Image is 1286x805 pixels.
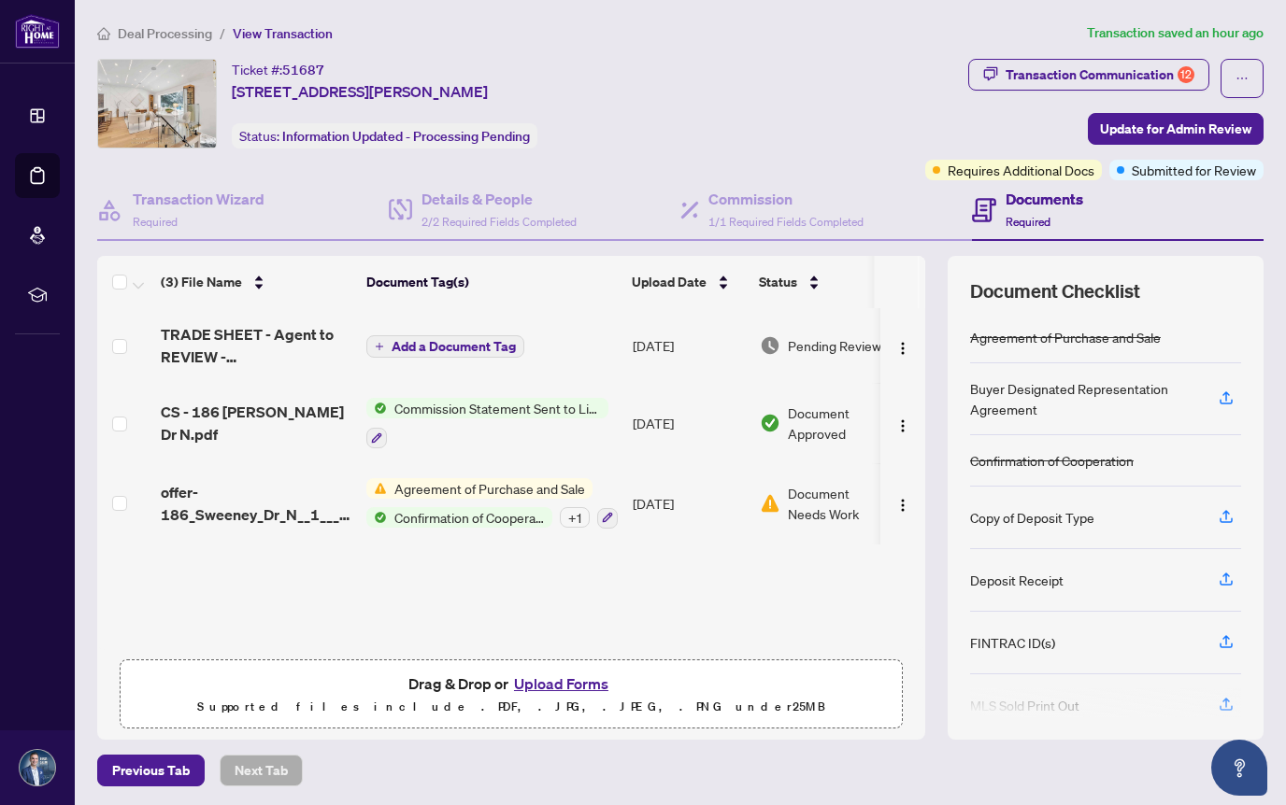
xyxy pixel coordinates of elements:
div: Transaction Communication [1006,60,1194,90]
button: Previous Tab [97,755,205,786]
img: Logo [895,498,910,513]
img: Status Icon [366,507,387,528]
h4: Documents [1006,188,1083,210]
span: View Transaction [233,25,333,42]
button: Next Tab [220,755,303,786]
td: [DATE] [625,463,752,544]
button: Open asap [1211,740,1267,796]
span: Pending Review [788,335,881,356]
span: Drag & Drop or [408,671,614,696]
h4: Transaction Wizard [133,188,264,210]
button: Logo [888,488,918,518]
div: 12 [1178,66,1194,83]
div: + 1 [560,507,590,528]
div: Deposit Receipt [970,570,1064,590]
span: [STREET_ADDRESS][PERSON_NAME] [232,80,488,103]
span: Previous Tab [112,756,190,785]
li: / [220,22,225,44]
span: Requires Additional Docs [948,160,1094,180]
span: 51687 [282,62,324,78]
img: Status Icon [366,398,387,418]
span: Agreement of Purchase and Sale [387,478,593,499]
span: ellipsis [1236,72,1249,85]
button: Add a Document Tag [366,334,524,359]
button: Add a Document Tag [366,335,524,358]
button: Logo [888,331,918,360]
div: Ticket #: [232,59,324,80]
td: [DATE] [625,308,752,383]
h4: Details & People [422,188,577,210]
img: IMG-C12328398_1.jpg [98,60,216,148]
span: 1/1 Required Fields Completed [708,215,864,229]
button: Status IconCommission Statement Sent to Listing Brokerage [366,398,608,448]
span: Update for Admin Review [1100,114,1251,144]
span: Deal Processing [118,25,212,42]
th: Status [751,256,910,308]
span: (3) File Name [161,272,242,292]
span: TRADE SHEET - Agent to REVIEW - [STREET_ADDRESS][PERSON_NAME]pdf [161,323,351,368]
span: Document Needs Work [788,483,885,524]
span: plus [375,342,384,351]
img: Document Status [760,335,780,356]
img: logo [15,14,60,49]
span: Document Checklist [970,278,1140,304]
article: Transaction saved an hour ago [1087,22,1264,44]
button: Status IconAgreement of Purchase and SaleStatus IconConfirmation of Cooperation+1 [366,478,618,529]
span: Add a Document Tag [392,340,516,353]
span: Drag & Drop orUpload FormsSupported files include .PDF, .JPG, .JPEG, .PNG under25MB [121,660,902,729]
span: Required [1006,215,1050,229]
span: Submitted for Review [1132,160,1256,180]
span: Upload Date [632,272,707,292]
div: Confirmation of Cooperation [970,450,1134,471]
span: Information Updated - Processing Pending [282,128,530,145]
p: Supported files include .PDF, .JPG, .JPEG, .PNG under 25 MB [132,696,891,718]
button: Update for Admin Review [1088,113,1264,145]
span: Confirmation of Cooperation [387,507,552,528]
button: Upload Forms [508,671,614,696]
span: 2/2 Required Fields Completed [422,215,577,229]
div: Buyer Designated Representation Agreement [970,378,1196,419]
button: Transaction Communication12 [968,59,1209,91]
span: CS - 186 [PERSON_NAME] Dr N.pdf [161,401,351,445]
img: Status Icon [366,478,387,499]
span: home [97,27,110,40]
img: Logo [895,341,910,356]
div: FINTRAC ID(s) [970,632,1055,653]
span: Status [759,272,797,292]
th: (3) File Name [153,256,359,308]
img: Document Status [760,413,780,433]
th: Document Tag(s) [359,256,624,308]
span: Commission Statement Sent to Listing Brokerage [387,398,608,418]
img: Logo [895,418,910,433]
h4: Commission [708,188,864,210]
img: Profile Icon [20,750,55,785]
img: Document Status [760,493,780,514]
th: Upload Date [624,256,751,308]
span: Required [133,215,178,229]
span: Document Approved [788,402,904,444]
span: offer-186_Sweeney_Dr_N__1___2___1_.pdf [161,481,351,526]
div: Status: [232,123,537,148]
div: Copy of Deposit Type [970,507,1094,528]
div: Agreement of Purchase and Sale [970,327,1161,347]
td: [DATE] [625,383,752,463]
button: Logo [888,408,918,438]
